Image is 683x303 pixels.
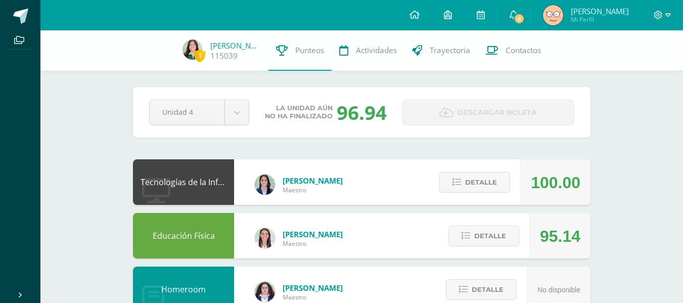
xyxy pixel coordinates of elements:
img: a478b10ea490de47a8cbd13f9fa61e53.png [183,39,203,60]
span: [PERSON_NAME] [283,176,343,186]
span: Detalle [474,227,506,245]
span: 1 [194,49,205,62]
button: Detalle [446,279,517,300]
span: Maestro [283,293,343,301]
button: Detalle [448,226,519,246]
img: 68dbb99899dc55733cac1a14d9d2f825.png [255,228,275,248]
span: La unidad aún no ha finalizado [265,104,333,120]
span: 8 [514,13,525,24]
span: Maestro [283,186,343,194]
span: Contactos [506,45,541,56]
a: Trayectoria [404,30,478,71]
button: Detalle [439,172,510,193]
span: Trayectoria [430,45,470,56]
span: Unidad 4 [162,100,212,124]
span: Detalle [465,173,497,192]
img: ba02aa29de7e60e5f6614f4096ff8928.png [255,282,275,302]
a: Actividades [332,30,404,71]
img: 7775765ac5b93ea7f316c0cc7e2e0b98.png [543,5,563,25]
div: Educación Física [133,213,234,258]
a: Punteos [268,30,332,71]
img: 7489ccb779e23ff9f2c3e89c21f82ed0.png [255,175,275,195]
span: Punteos [295,45,324,56]
span: [PERSON_NAME] [283,229,343,239]
span: [PERSON_NAME] [571,6,629,16]
div: 100.00 [531,160,580,205]
div: 95.14 [540,213,580,259]
div: 96.94 [337,99,387,125]
span: Mi Perfil [571,15,629,24]
a: Unidad 4 [150,100,249,125]
a: 115039 [210,51,238,61]
span: Actividades [356,45,397,56]
div: Tecnologías de la Información y Comunicación: Computación [133,159,234,205]
span: Descargar boleta [458,100,537,125]
a: Contactos [478,30,549,71]
span: Detalle [472,280,504,299]
a: [PERSON_NAME] [210,40,261,51]
span: Maestro [283,239,343,248]
span: [PERSON_NAME] [283,283,343,293]
span: No disponible [537,286,580,294]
